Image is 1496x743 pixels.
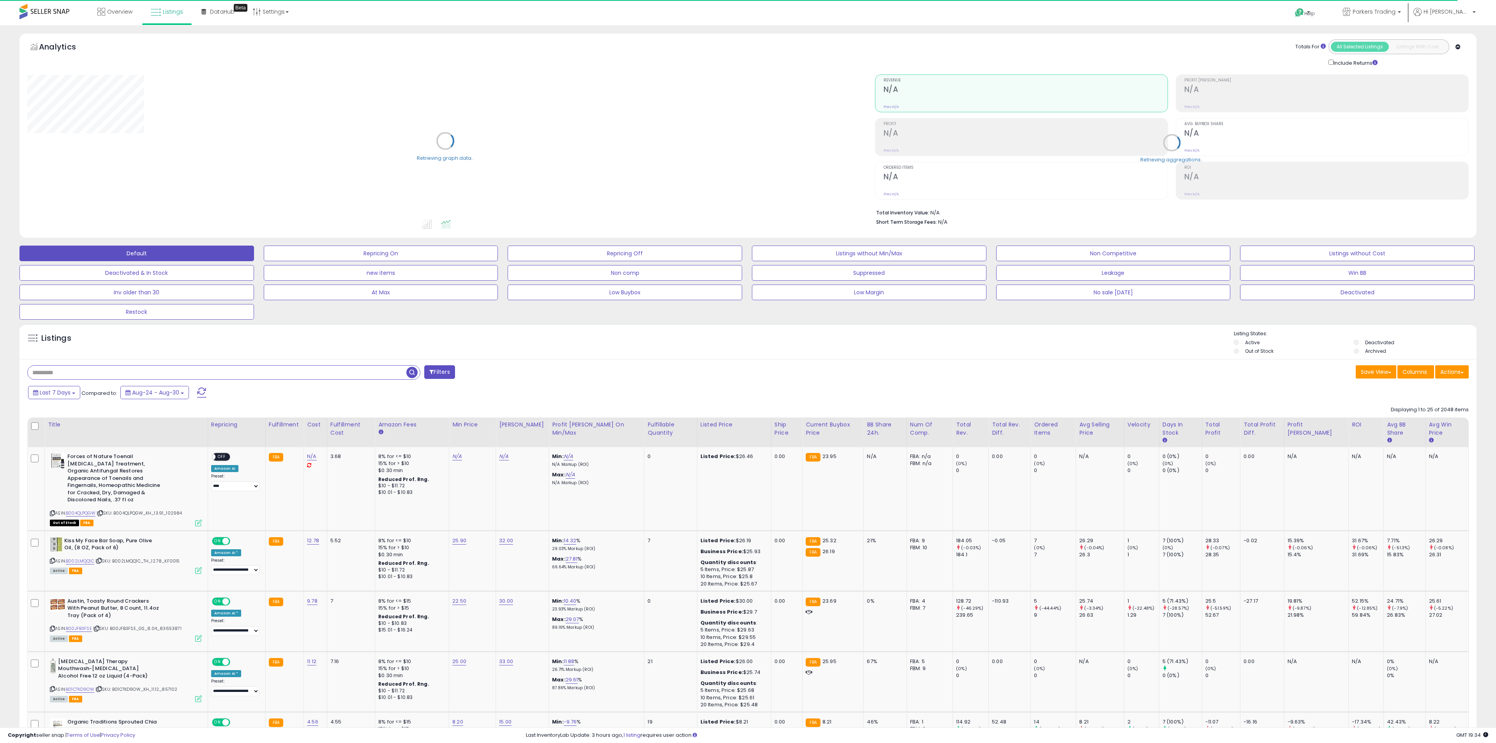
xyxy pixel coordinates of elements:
[1034,537,1076,544] div: 7
[378,537,443,544] div: 8% for <= $10
[499,658,513,665] a: 33.00
[1205,460,1216,467] small: (0%)
[307,658,316,665] a: 11.12
[774,537,797,544] div: 0.00
[1163,612,1202,619] div: 7 (100%)
[1205,612,1240,619] div: 52.67
[1331,42,1389,52] button: All Selected Listings
[67,453,162,506] b: Forces of Nature Toenail [MEDICAL_DATA] Treatment, Organic Antifungal Restores Appearance of Toen...
[700,566,765,573] div: 5 Items, Price: $25.87
[1424,8,1470,16] span: Hi [PERSON_NAME]
[330,421,372,437] div: Fulfillment Cost
[213,538,222,544] span: ON
[1205,551,1240,558] div: 28.35
[647,537,691,544] div: 7
[66,558,94,564] a: B002LMQQ1C
[499,537,513,545] a: 32.00
[64,537,159,554] b: Kiss My Face Bar Soap, Pure Olive Oil, (8 OZ, Pack of 6)
[211,421,262,429] div: Repricing
[956,598,988,605] div: 128.72
[1387,437,1392,444] small: Avg BB Share.
[1295,8,1304,18] i: Get Help
[774,421,799,437] div: Ship Price
[1034,598,1076,605] div: 5
[564,453,573,460] a: N/A
[1357,545,1377,551] small: (-0.06%)
[552,564,638,570] p: 69.64% Markup (ROI)
[499,421,545,429] div: [PERSON_NAME]
[307,537,319,545] a: 12.78
[1293,605,1311,611] small: (-9.87%)
[1387,537,1425,544] div: 7.71%
[50,718,65,734] img: 41z2Jpe9OfL._SL40_.jpg
[1079,598,1124,605] div: 25.74
[264,246,498,261] button: Repricing On
[101,731,135,739] a: Privacy Policy
[1127,545,1138,551] small: (0%)
[307,453,316,460] a: N/A
[1079,551,1124,558] div: 26.3
[1034,460,1045,467] small: (0%)
[1210,545,1230,551] small: (-0.07%)
[910,453,947,460] div: FBA: n/a
[700,598,765,605] div: $30.00
[378,544,443,551] div: 15% for > $10
[700,421,768,429] div: Listed Price
[378,429,383,436] small: Amazon Fees.
[1163,467,1202,474] div: 0 (0%)
[1168,605,1189,611] small: (-28.57%)
[700,453,765,460] div: $26.46
[996,285,1231,300] button: No sale [DATE]
[66,510,95,517] a: B004QLPQGW
[1402,368,1427,376] span: Columns
[1353,8,1395,16] span: Parkers Trading
[452,453,462,460] a: N/A
[1288,612,1349,619] div: 21.98%
[1387,612,1425,619] div: 26.83%
[1352,421,1380,429] div: ROI
[50,598,202,641] div: ASIN:
[1079,421,1121,437] div: Avg Selling Price
[1079,453,1118,460] div: N/A
[1429,537,1469,544] div: 26.29
[452,597,466,605] a: 22.50
[66,686,94,693] a: B01CTKD9OW
[1365,348,1386,354] label: Archived
[564,718,577,726] a: -9.76
[700,537,736,544] b: Listed Price:
[1127,612,1159,619] div: 1.29
[210,8,235,16] span: DataHub
[50,598,65,611] img: 519UqrXLHoL._SL40_.jpg
[1240,246,1475,261] button: Listings without Cost
[564,537,577,545] a: 14.32
[1163,437,1167,444] small: Days In Stock.
[806,548,820,557] small: FBA
[700,537,765,544] div: $26.19
[1205,598,1240,605] div: 25.5
[452,718,463,726] a: 8.20
[623,731,640,739] a: 1 listing
[1429,612,1469,619] div: 27.02
[50,537,62,553] img: 518ijQGmCVL._SL40_.jpg
[552,537,638,552] div: %
[961,545,981,551] small: (-0.03%)
[50,520,79,526] span: All listings that are currently out of stock and unavailable for purchase on Amazon
[378,573,443,580] div: $10.01 - $10.83
[867,453,900,460] div: N/A
[1352,598,1383,605] div: 52.15%
[1357,605,1378,611] small: (-12.85%)
[1127,598,1159,605] div: 1
[378,560,429,566] b: Reduced Prof. Rng.
[378,598,443,605] div: 8% for <= $15
[48,421,205,429] div: Title
[1163,453,1202,460] div: 0 (0%)
[213,598,222,605] span: ON
[95,558,180,564] span: | SKU: B002LMQQ1C_TH_12.78_KF0015
[1289,2,1330,25] a: Help
[1352,551,1383,558] div: 31.69%
[19,265,254,281] button: Deactivated & In Stock
[80,520,93,526] span: FBA
[264,265,498,281] button: new items
[700,580,765,587] div: 20 Items, Price: $25.67
[1323,58,1387,67] div: Include Returns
